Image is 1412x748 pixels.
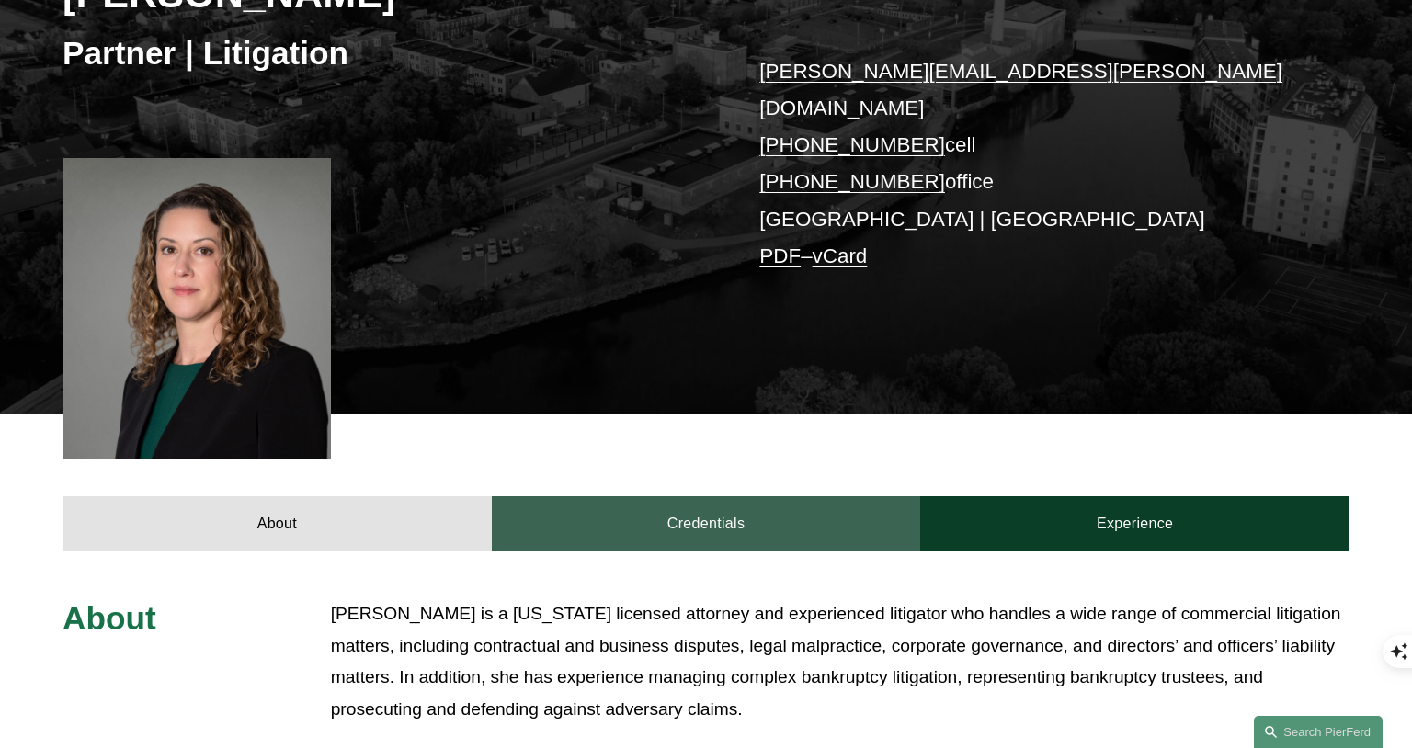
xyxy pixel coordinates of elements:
a: [PERSON_NAME][EMAIL_ADDRESS][PERSON_NAME][DOMAIN_NAME] [759,60,1282,119]
span: About [63,600,156,636]
a: Experience [920,496,1349,551]
a: [PHONE_NUMBER] [759,133,945,156]
a: About [63,496,492,551]
a: Credentials [492,496,921,551]
a: PDF [759,244,801,267]
a: [PHONE_NUMBER] [759,170,945,193]
a: vCard [813,244,868,267]
h3: Partner | Litigation [63,33,706,74]
p: cell office [GEOGRAPHIC_DATA] | [GEOGRAPHIC_DATA] – [759,53,1295,276]
p: [PERSON_NAME] is a [US_STATE] licensed attorney and experienced litigator who handles a wide rang... [331,598,1349,725]
a: Search this site [1254,716,1383,748]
